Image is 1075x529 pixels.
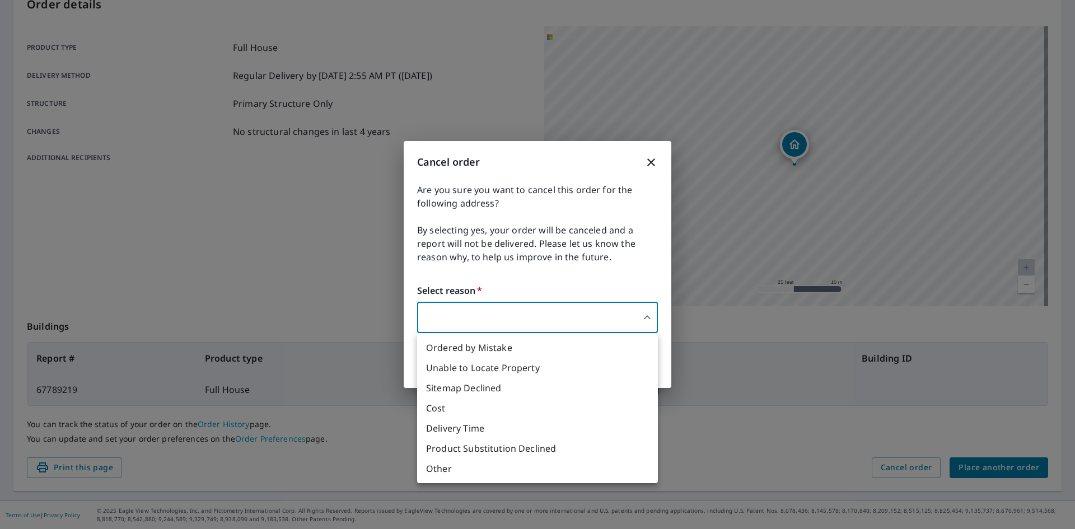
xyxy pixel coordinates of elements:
[417,438,658,458] li: Product Substitution Declined
[417,398,658,418] li: Cost
[417,418,658,438] li: Delivery Time
[417,378,658,398] li: Sitemap Declined
[417,338,658,358] li: Ordered by Mistake
[417,458,658,479] li: Other
[417,358,658,378] li: Unable to Locate Property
